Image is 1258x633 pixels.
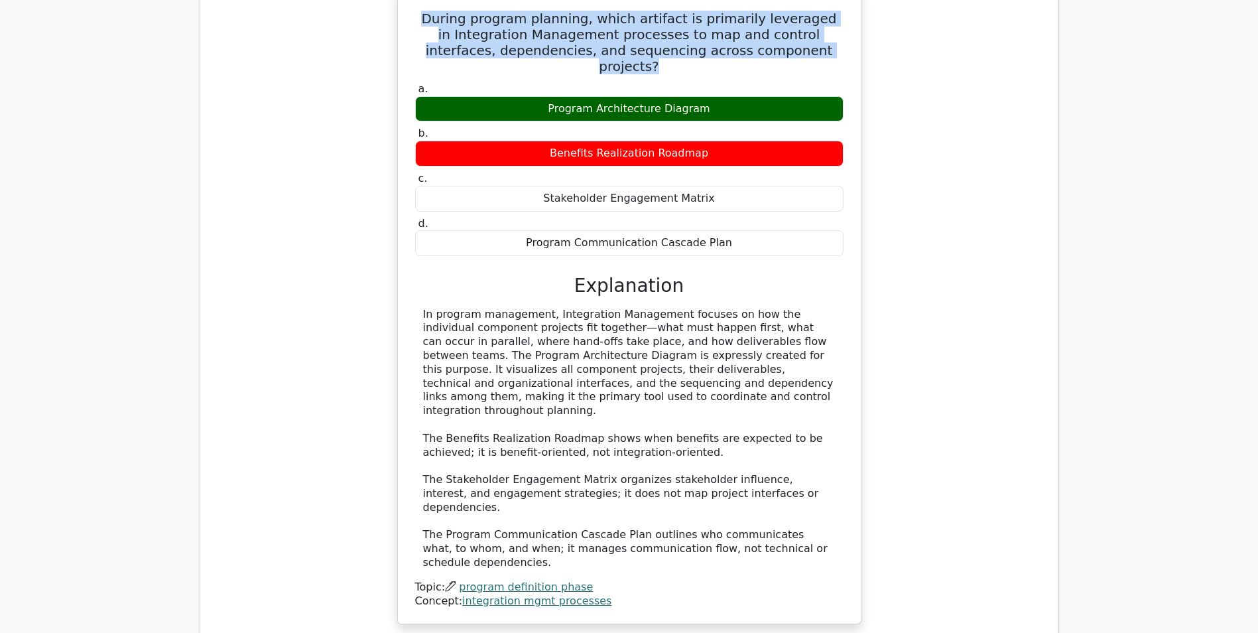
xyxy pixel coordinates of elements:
[418,172,428,184] span: c.
[423,275,836,297] h3: Explanation
[418,82,428,95] span: a.
[423,308,836,570] div: In program management, Integration Management focuses on how the individual component projects fi...
[462,595,611,607] a: integration mgmt processes
[415,141,844,167] div: Benefits Realization Roadmap
[415,230,844,256] div: Program Communication Cascade Plan
[418,127,428,139] span: b.
[415,96,844,122] div: Program Architecture Diagram
[414,11,845,74] h5: During program planning, which artifact is primarily leveraged in Integration Management processe...
[415,186,844,212] div: Stakeholder Engagement Matrix
[415,581,844,595] div: Topic:
[415,595,844,608] div: Concept:
[418,217,428,230] span: d.
[459,581,593,593] a: program definition phase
